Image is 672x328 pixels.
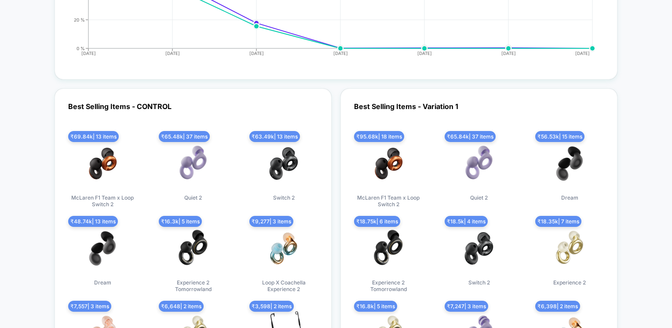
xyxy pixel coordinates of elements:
[543,222,596,275] img: produt
[76,222,129,275] img: produt
[553,279,586,294] span: Experience 2
[249,131,300,142] span: ₹ 63.49k | 13 items
[68,216,118,227] span: ₹ 48.74k | 13 items
[184,194,202,209] span: Quiet 2
[543,137,596,190] img: produt
[159,216,202,227] span: ₹ 16.3k | 5 items
[160,279,226,294] span: Experience 2 Tomorrowland
[445,301,488,312] span: ₹ 7,247 | 3 items
[468,279,490,294] span: Switch 2
[354,216,400,227] span: ₹ 18.75k | 6 items
[575,51,590,56] tspan: [DATE]
[76,137,129,190] img: produt
[159,131,210,142] span: ₹ 65.48k | 37 items
[81,51,96,56] tspan: [DATE]
[251,279,317,294] span: Loop X Coachella Experience 2
[249,216,293,227] span: ₹ 9,277 | 3 items
[69,194,135,209] span: McLaren F1 Team x Loop Switch 2
[561,194,578,209] span: Dream
[501,51,516,56] tspan: [DATE]
[249,51,264,56] tspan: [DATE]
[165,51,180,56] tspan: [DATE]
[362,137,415,190] img: produt
[355,279,421,294] span: Experience 2 Tomorrowland
[333,51,348,56] tspan: [DATE]
[535,131,584,142] span: ₹ 56.53k | 15 items
[535,301,580,312] span: ₹ 6,398 | 2 items
[445,216,488,227] span: ₹ 18.5k | 4 items
[249,301,294,312] span: ₹ 3,598 | 2 items
[257,137,310,190] img: produt
[362,222,415,275] img: produt
[355,194,421,209] span: McLaren F1 Team x Loop Switch 2
[159,301,204,312] span: ₹ 6,648 | 2 items
[68,131,119,142] span: ₹ 69.84k | 13 items
[74,17,85,22] tspan: 20 %
[77,45,85,51] tspan: 0 %
[445,131,496,142] span: ₹ 65.84k | 37 items
[354,301,397,312] span: ₹ 16.8k | 5 items
[257,222,310,275] img: produt
[273,194,295,209] span: Switch 2
[470,194,488,209] span: Quiet 2
[453,137,505,190] img: produt
[453,222,505,275] img: produt
[167,137,219,190] img: produt
[68,301,111,312] span: ₹ 7,557 | 3 items
[354,131,404,142] span: ₹ 95.68k | 18 items
[167,222,219,275] img: produt
[94,279,111,294] span: Dream
[535,216,581,227] span: ₹ 18.35k | 7 items
[417,51,432,56] tspan: [DATE]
